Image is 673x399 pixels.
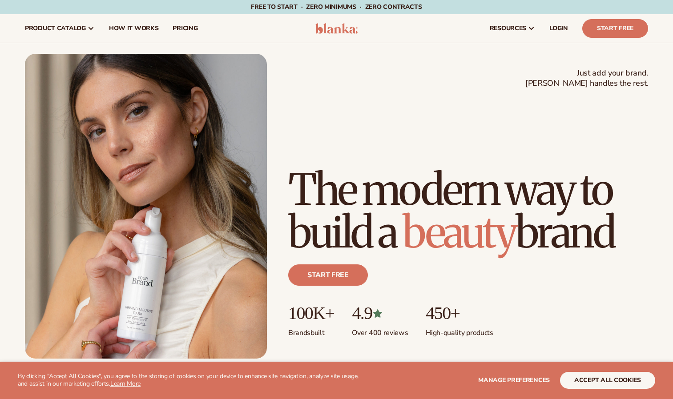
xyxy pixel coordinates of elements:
span: pricing [173,25,197,32]
img: logo [315,23,358,34]
a: Learn More [110,379,141,388]
button: Manage preferences [478,372,550,389]
a: Start Free [582,19,648,38]
p: High-quality products [426,323,493,338]
a: pricing [165,14,205,43]
p: 100K+ [288,303,334,323]
span: How It Works [109,25,159,32]
span: beauty [403,206,516,259]
button: accept all cookies [560,372,655,389]
span: resources [490,25,526,32]
span: product catalog [25,25,86,32]
a: LOGIN [542,14,575,43]
img: Female holding tanning mousse. [25,54,267,359]
h1: The modern way to build a brand [288,168,648,254]
a: product catalog [18,14,102,43]
span: LOGIN [549,25,568,32]
span: Manage preferences [478,376,550,384]
p: 450+ [426,303,493,323]
span: Free to start · ZERO minimums · ZERO contracts [251,3,422,11]
p: 4.9 [352,303,408,323]
p: Over 400 reviews [352,323,408,338]
a: resources [483,14,542,43]
p: By clicking "Accept All Cookies", you agree to the storing of cookies on your device to enhance s... [18,373,365,388]
span: Just add your brand. [PERSON_NAME] handles the rest. [525,68,648,89]
p: Brands built [288,323,334,338]
a: Start free [288,264,368,286]
a: How It Works [102,14,166,43]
